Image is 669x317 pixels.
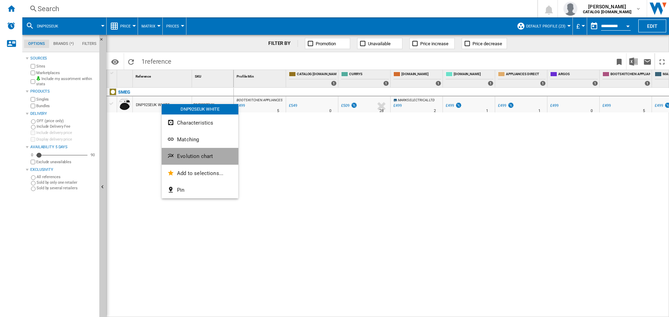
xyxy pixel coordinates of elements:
button: Evolution chart [162,148,238,165]
button: Characteristics [162,114,238,131]
button: Matching [162,131,238,148]
button: Pin... [162,182,238,198]
span: Evolution chart [177,153,213,159]
button: Add to selections... [162,165,238,182]
span: Pin [177,187,184,193]
span: Add to selections... [177,170,223,176]
div: DNP92SEUK WHITE [162,104,238,114]
span: Matching [177,136,199,143]
span: Characteristics [177,120,213,126]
